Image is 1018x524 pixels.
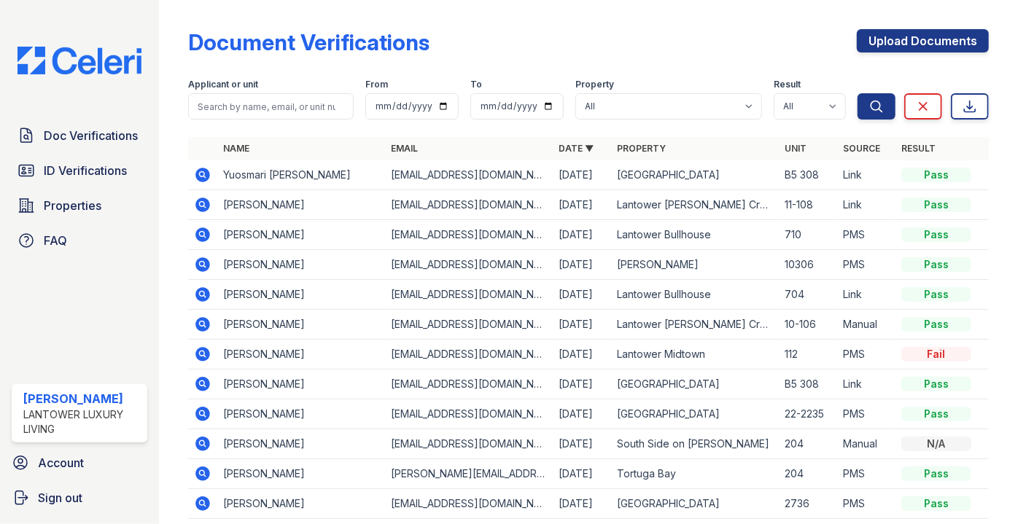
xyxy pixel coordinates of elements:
[217,340,385,369] td: [PERSON_NAME]
[553,459,611,489] td: [DATE]
[837,429,895,459] td: Manual
[575,79,614,90] label: Property
[837,340,895,369] td: PMS
[611,399,779,429] td: [GEOGRAPHIC_DATA]
[901,407,971,421] div: Pass
[217,489,385,519] td: [PERSON_NAME]
[6,448,153,477] a: Account
[553,310,611,340] td: [DATE]
[901,496,971,511] div: Pass
[785,143,807,154] a: Unit
[779,459,837,489] td: 204
[611,459,779,489] td: Tortuga Bay
[901,466,971,481] div: Pass
[553,399,611,429] td: [DATE]
[385,340,553,369] td: [EMAIL_ADDRESS][DOMAIN_NAME]
[385,220,553,250] td: [EMAIL_ADDRESS][DOMAIN_NAME]
[611,220,779,250] td: Lantower Bullhouse
[385,489,553,519] td: [EMAIL_ADDRESS][DOMAIN_NAME]
[901,198,971,212] div: Pass
[779,340,837,369] td: 112
[217,220,385,250] td: [PERSON_NAME]
[779,489,837,519] td: 2736
[901,347,971,361] div: Fail
[837,459,895,489] td: PMS
[837,250,895,280] td: PMS
[217,250,385,280] td: [PERSON_NAME]
[779,429,837,459] td: 204
[217,429,385,459] td: [PERSON_NAME]
[779,369,837,399] td: B5 308
[188,79,258,90] label: Applicant or unit
[44,162,127,179] span: ID Verifications
[385,459,553,489] td: [PERSON_NAME][EMAIL_ADDRESS][DOMAIN_NAME]
[837,190,895,220] td: Link
[6,483,153,512] a: Sign out
[44,127,138,144] span: Doc Verifications
[217,160,385,190] td: Yuosmari [PERSON_NAME]
[901,377,971,391] div: Pass
[901,287,971,302] div: Pass
[23,390,141,407] div: [PERSON_NAME]
[365,79,388,90] label: From
[837,489,895,519] td: PMS
[857,29,989,52] a: Upload Documents
[553,250,611,280] td: [DATE]
[223,143,249,154] a: Name
[38,454,84,472] span: Account
[385,250,553,280] td: [EMAIL_ADDRESS][DOMAIN_NAME]
[779,160,837,190] td: B5 308
[837,220,895,250] td: PMS
[385,399,553,429] td: [EMAIL_ADDRESS][DOMAIN_NAME]
[901,437,971,451] div: N/A
[617,143,666,154] a: Property
[217,369,385,399] td: [PERSON_NAME]
[611,160,779,190] td: [GEOGRAPHIC_DATA]
[553,220,611,250] td: [DATE]
[779,220,837,250] td: 710
[12,156,147,185] a: ID Verifications
[217,399,385,429] td: [PERSON_NAME]
[611,310,779,340] td: Lantower [PERSON_NAME] Crossroads
[38,489,82,507] span: Sign out
[843,143,880,154] a: Source
[385,190,553,220] td: [EMAIL_ADDRESS][DOMAIN_NAME]
[901,257,971,272] div: Pass
[779,250,837,280] td: 10306
[611,280,779,310] td: Lantower Bullhouse
[837,280,895,310] td: Link
[611,429,779,459] td: South Side on [PERSON_NAME]
[553,429,611,459] td: [DATE]
[837,310,895,340] td: Manual
[901,143,936,154] a: Result
[12,121,147,150] a: Doc Verifications
[901,227,971,242] div: Pass
[385,280,553,310] td: [EMAIL_ADDRESS][DOMAIN_NAME]
[779,310,837,340] td: 10-106
[779,399,837,429] td: 22-2235
[559,143,594,154] a: Date ▼
[837,399,895,429] td: PMS
[385,310,553,340] td: [EMAIL_ADDRESS][DOMAIN_NAME]
[385,160,553,190] td: [EMAIL_ADDRESS][DOMAIN_NAME]
[837,369,895,399] td: Link
[217,280,385,310] td: [PERSON_NAME]
[553,369,611,399] td: [DATE]
[553,340,611,369] td: [DATE]
[611,369,779,399] td: [GEOGRAPHIC_DATA]
[837,160,895,190] td: Link
[901,317,971,332] div: Pass
[217,190,385,220] td: [PERSON_NAME]
[611,340,779,369] td: Lantower Midtown
[385,369,553,399] td: [EMAIL_ADDRESS][DOMAIN_NAME]
[12,226,147,255] a: FAQ
[553,190,611,220] td: [DATE]
[12,191,147,220] a: Properties
[611,250,779,280] td: [PERSON_NAME]
[470,79,482,90] label: To
[188,29,430,55] div: Document Verifications
[44,232,67,249] span: FAQ
[779,190,837,220] td: 11-108
[611,489,779,519] td: [GEOGRAPHIC_DATA]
